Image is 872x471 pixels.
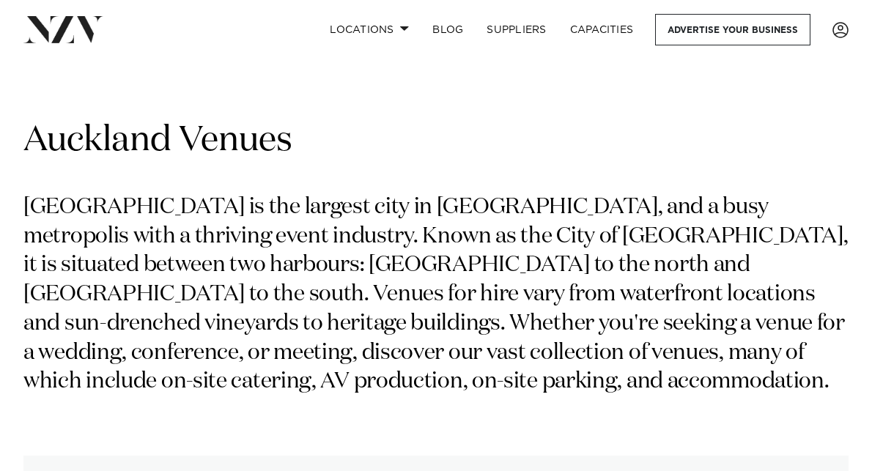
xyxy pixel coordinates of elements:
[475,14,558,45] a: SUPPLIERS
[558,14,646,45] a: Capacities
[655,14,810,45] a: Advertise your business
[23,193,849,397] p: [GEOGRAPHIC_DATA] is the largest city in [GEOGRAPHIC_DATA], and a busy metropolis with a thriving...
[23,118,849,164] h1: Auckland Venues
[318,14,421,45] a: Locations
[23,16,103,42] img: nzv-logo.png
[421,14,475,45] a: BLOG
